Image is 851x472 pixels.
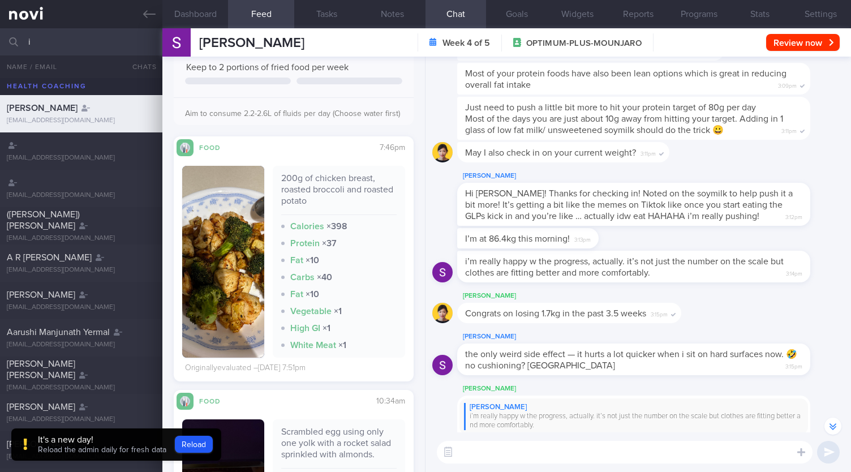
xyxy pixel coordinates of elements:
div: [EMAIL_ADDRESS][DOMAIN_NAME] [7,341,156,349]
span: 3:09pm [778,79,797,90]
strong: × 10 [306,290,319,299]
div: Scrambled egg using only one yolk with a rocket salad sprinkled with almonds. [281,426,397,469]
span: A R [PERSON_NAME] [7,253,92,262]
strong: × 1 [323,324,330,333]
div: [PERSON_NAME] [457,169,844,183]
strong: Protein [290,239,320,248]
span: Most of the days you are just about 10g away from hitting your target. Adding in 1 glass of low f... [465,114,783,135]
span: the only weird side effect — it hurts a lot quicker when i sit on hard surfaces now. 🤣 no cushion... [465,350,797,370]
div: [PERSON_NAME] [457,289,715,303]
strong: Fat [290,290,303,299]
span: Reload the admin daily for fresh data [38,446,166,454]
span: OPTIMUM-PLUS-MOUNJARO [526,38,642,49]
strong: × 1 [334,307,342,316]
div: [PERSON_NAME] [457,330,844,344]
span: [PERSON_NAME] [7,290,75,299]
span: May I also check in on your current weight? [465,148,636,157]
span: Most of your protein foods have also been lean options which is great in reducing overall fat intake [465,69,786,89]
span: 3:15pm [785,360,802,371]
div: [EMAIL_ADDRESS][DOMAIN_NAME] [7,415,156,424]
strong: Calories [290,222,324,231]
div: [EMAIL_ADDRESS][DOMAIN_NAME] [7,266,156,274]
span: Aim to consume 2.2-2.6L of fluids per day (Choose water first) [185,110,400,118]
strong: × 10 [306,256,319,265]
span: 7:46pm [380,144,405,152]
span: Just need to push a little bit more to hit your protein target of 80g per day [465,103,756,112]
button: Review now [766,34,840,51]
span: Aarushi Manjunath Yermal [7,328,110,337]
span: Congrats on losing 1.7kg in the past 3.5 weeks [465,309,646,318]
span: Hi [PERSON_NAME]! Thanks for checking in! Noted on the soymilk to help push it a bit more! It’s g... [465,189,793,221]
strong: Fat [290,256,303,265]
span: Keep to 2 portions of fried food per week [186,63,349,72]
strong: × 398 [326,222,347,231]
span: 3:11pm [781,125,797,135]
span: 3:12pm [785,211,802,221]
span: ([PERSON_NAME]) [PERSON_NAME] [7,210,80,230]
div: 200g of chicken breast, roasted broccoli and roasted potato [281,173,397,215]
div: It's a new day! [38,434,166,445]
strong: × 40 [317,273,332,282]
div: [EMAIL_ADDRESS][DOMAIN_NAME] [7,453,156,461]
strong: × 1 [338,341,346,350]
span: 3:15pm [651,308,668,319]
span: [PERSON_NAME] [7,402,75,411]
span: [PERSON_NAME] [7,104,78,113]
img: 200g of chicken breast, roasted broccoli and roasted potato [182,166,264,358]
div: Originally evaluated – [DATE] 7:51pm [185,363,306,374]
span: [PERSON_NAME] [PERSON_NAME] [7,359,75,380]
div: [EMAIL_ADDRESS][DOMAIN_NAME] [7,234,156,243]
div: [EMAIL_ADDRESS][DOMAIN_NAME] [7,384,156,392]
div: [EMAIL_ADDRESS][DOMAIN_NAME] [7,117,156,125]
div: [EMAIL_ADDRESS][DOMAIN_NAME] [7,191,156,200]
span: 3:13pm [574,233,591,244]
div: i’m really happy w the progress, actually. it’s not just the number on the scale but clothes are ... [464,412,803,431]
strong: × 37 [322,239,337,248]
button: Reload [175,436,213,453]
strong: Week 4 of 5 [442,37,490,49]
button: Chats [117,55,162,78]
strong: Vegetable [290,307,332,316]
span: 3:11pm [641,147,656,158]
span: [PERSON_NAME] [7,440,75,449]
strong: High GI [290,324,320,333]
strong: White Meat [290,341,336,350]
span: 10:34am [376,397,405,405]
div: Food [194,396,239,405]
div: Food [194,142,239,152]
span: [PERSON_NAME] [199,36,304,50]
div: [EMAIL_ADDRESS][DOMAIN_NAME] [7,154,156,162]
div: [PERSON_NAME] [457,382,844,396]
span: 3:14pm [786,267,802,278]
span: i’m really happy w the progress, actually. it’s not just the number on the scale but clothes are ... [465,257,784,277]
strong: Carbs [290,273,315,282]
div: [EMAIL_ADDRESS][DOMAIN_NAME] [7,303,156,312]
div: [PERSON_NAME] [464,403,803,412]
span: I’m at 86.4kg this morning! [465,234,570,243]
